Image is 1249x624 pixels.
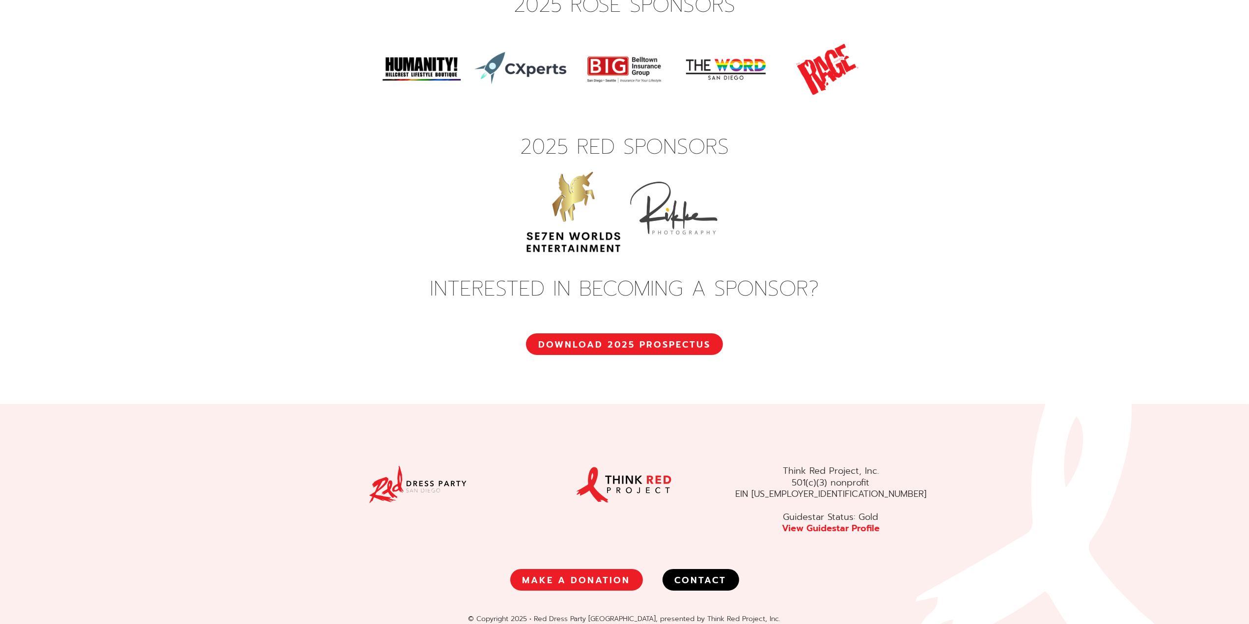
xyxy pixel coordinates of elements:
[523,165,625,257] img: Se7en Worlds Entertainment
[315,615,934,624] div: © Copyright 2025 • Red Dress Party [GEOGRAPHIC_DATA], presented by Think Red Project, Inc.
[777,19,878,120] img: RAGE
[675,19,777,120] img: The Word San Diego
[574,19,675,120] img: Belltown Insurance Group
[625,161,726,262] img: Rikke Photography
[663,569,739,591] a: CONTACT
[727,465,934,534] div: Think Red Project, Inc. 501(c)(3) nonprofit EIN [US_EMPLOYER_IDENTIFICATION_NUMBER] Guidestar Sta...
[510,569,643,591] a: MAKE A DONATION
[371,19,472,120] img: Humanity
[472,19,574,120] img: CXperts
[320,134,929,161] div: 2025 RED SPONSORS
[782,521,880,535] a: View Guidestar Profile
[575,465,673,504] img: Think Red Project
[320,275,929,302] div: INTERESTED IN BECOMING A SPONSOR?
[526,333,723,355] a: DOWNLOAD 2025 PROSPECTUS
